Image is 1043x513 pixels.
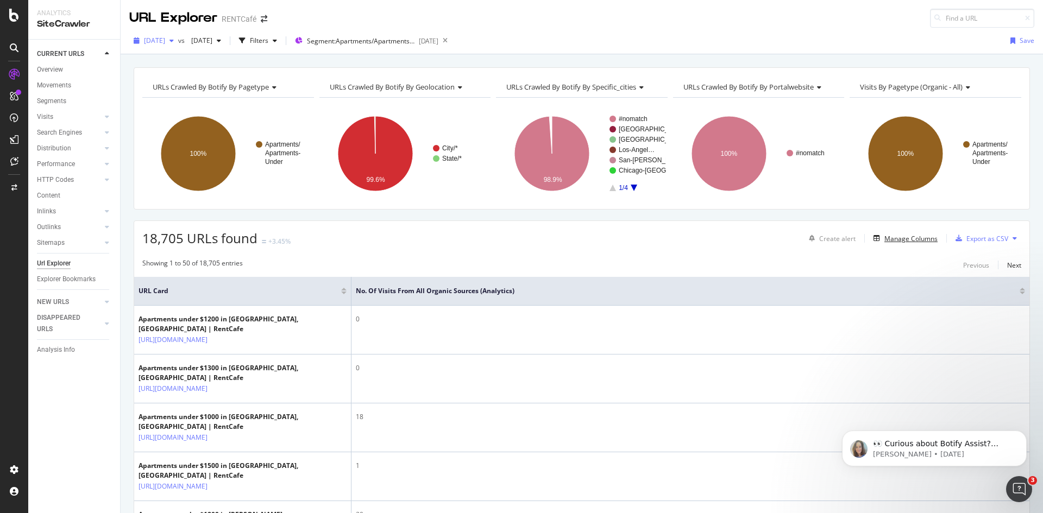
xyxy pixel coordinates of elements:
iframe: Intercom notifications message [826,408,1043,484]
span: 2025 Jul. 8th [187,36,212,45]
text: #nomatch [619,115,648,123]
text: 1/4 [619,184,628,192]
a: Search Engines [37,127,102,138]
svg: A chart. [850,106,1020,201]
div: 0 [356,363,1025,373]
text: State/* [442,155,462,162]
span: URLs Crawled By Botify By specific_cities [506,82,636,92]
div: Explorer Bookmarks [37,274,96,285]
div: 0 [356,314,1025,324]
a: Url Explorer [37,258,112,269]
text: San-[PERSON_NAME]… [619,156,693,164]
div: URL Explorer [129,9,217,27]
svg: A chart. [496,106,666,201]
div: Previous [963,261,989,270]
div: Segments [37,96,66,107]
h4: URLs Crawled By Botify By portalwebsite [681,78,835,96]
input: Find a URL [930,9,1034,28]
span: 3 [1028,476,1037,485]
a: Movements [37,80,112,91]
span: 2025 Jul. 29th [144,36,165,45]
a: NEW URLS [37,296,102,308]
div: +3.45% [268,237,291,246]
h4: URLs Crawled By Botify By pagetype [150,78,304,96]
button: Filters [235,32,281,49]
div: Movements [37,80,71,91]
div: NEW URLS [37,296,69,308]
h4: URLs Crawled By Botify By specific_cities [504,78,658,96]
div: Apartments under $1000 in [GEOGRAPHIC_DATA], [GEOGRAPHIC_DATA] | RentCafe [139,412,347,432]
button: [DATE] [129,32,178,49]
text: #nomatch [796,149,825,157]
button: Next [1007,258,1021,271]
text: Apartments/ [972,141,1008,148]
div: Distribution [37,143,71,154]
svg: A chart. [319,106,489,201]
text: [GEOGRAPHIC_DATA]-[GEOGRAPHIC_DATA]/* [619,136,761,143]
div: A chart. [673,106,843,201]
div: Overview [37,64,63,75]
a: CURRENT URLS [37,48,102,60]
div: SiteCrawler [37,18,111,30]
text: 100% [897,150,914,157]
button: [DATE] [187,32,225,49]
a: Segments [37,96,112,107]
a: Sitemaps [37,237,102,249]
div: Visits [37,111,53,123]
div: Export as CSV [966,234,1008,243]
div: [DATE] [419,36,438,46]
div: Inlinks [37,206,56,217]
span: 18,705 URLs found [142,229,257,247]
button: Save [1006,32,1034,49]
div: Sitemaps [37,237,65,249]
div: Url Explorer [37,258,71,269]
a: [URL][DOMAIN_NAME] [139,334,208,345]
button: Segment:Apartments/Apartments-Under[DATE] [291,32,438,49]
div: Outlinks [37,221,61,233]
div: Apartments under $1300 in [GEOGRAPHIC_DATA], [GEOGRAPHIC_DATA] | RentCafe [139,363,347,383]
text: 100% [190,150,207,157]
div: CURRENT URLS [37,48,84,60]
text: Apartments- [265,149,300,157]
div: arrow-right-arrow-left [261,15,267,23]
div: RENTCafé [222,14,256,24]
div: A chart. [142,106,312,201]
span: No. of Visits from All Organic Sources (Analytics) [356,286,1003,296]
a: Visits [37,111,102,123]
span: URLs Crawled By Botify By geolocation [330,82,455,92]
a: Analysis Info [37,344,112,356]
div: Analysis Info [37,344,75,356]
a: Inlinks [37,206,102,217]
text: 100% [720,150,737,157]
h4: URLs Crawled By Botify By geolocation [328,78,481,96]
h4: Visits by pagetype [858,78,1011,96]
a: HTTP Codes [37,174,102,186]
a: Distribution [37,143,102,154]
div: Showing 1 to 50 of 18,705 entries [142,258,243,271]
div: Content [37,190,60,201]
text: Apartments/ [265,141,300,148]
div: Filters [250,36,268,45]
span: URL Card [139,286,338,296]
span: URLs Crawled By Botify By pagetype [153,82,269,92]
span: Segment: Apartments/Apartments-Under [307,36,416,46]
div: Next [1007,261,1021,270]
div: DISAPPEARED URLS [37,312,92,335]
button: Create alert [805,230,856,247]
span: vs [178,36,187,45]
a: [URL][DOMAIN_NAME] [139,481,208,492]
a: DISAPPEARED URLS [37,312,102,335]
text: Chicago-[GEOGRAPHIC_DATA]/* [619,167,717,174]
a: [URL][DOMAIN_NAME] [139,432,208,443]
text: Apartments- [972,149,1008,157]
button: Previous [963,258,989,271]
a: Outlinks [37,221,102,233]
button: Manage Columns [869,232,938,245]
a: Content [37,190,112,201]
